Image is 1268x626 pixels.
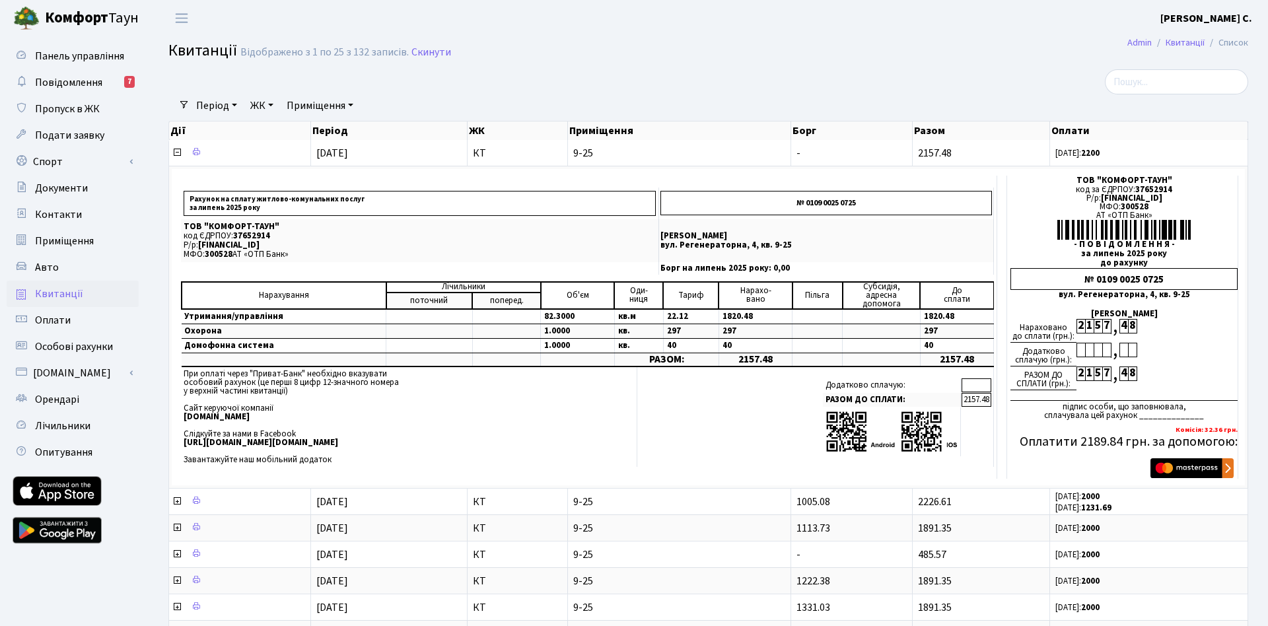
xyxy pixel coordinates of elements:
a: Квитанції [7,281,139,307]
p: вул. Регенераторна, 4, кв. 9-25 [660,241,992,250]
span: 9-25 [573,497,785,507]
a: Контакти [7,201,139,228]
span: [DATE] [316,574,348,588]
td: 297 [719,324,792,338]
div: ТОВ "КОМФОРТ-ТАУН" [1010,176,1238,185]
span: Квитанції [35,287,83,301]
div: підпис особи, що заповнювала, сплачувала цей рахунок ______________ [1010,400,1238,420]
div: Нараховано до сплати (грн.): [1010,319,1076,343]
a: Лічильники [7,413,139,439]
p: МФО: АТ «ОТП Банк» [184,250,656,259]
span: 2157.48 [918,146,952,160]
td: До cплати [920,282,993,309]
img: Masterpass [1150,458,1234,478]
td: 297 [663,324,719,338]
span: [FINANCIAL_ID] [1101,192,1162,204]
span: 9-25 [573,148,785,158]
a: Панель управління [7,43,139,69]
small: [DATE]: [1055,502,1111,514]
td: 2157.48 [962,393,991,407]
button: Переключити навігацію [165,7,198,29]
span: [DATE] [316,521,348,536]
b: 2000 [1081,575,1100,587]
b: Комфорт [45,7,108,28]
span: Панель управління [35,49,124,63]
span: Контакти [35,207,82,222]
span: КТ [473,523,562,534]
div: АТ «ОТП Банк» [1010,211,1238,220]
td: кв.м [614,309,663,324]
td: 40 [663,338,719,353]
td: При оплаті через "Приват-Банк" необхідно вказувати особовий рахунок (це перші 8 цифр 12-значного ... [181,367,637,467]
span: 37652914 [233,230,270,242]
a: Опитування [7,439,139,466]
td: РАЗОМ: [614,353,719,366]
span: Авто [35,260,59,275]
div: 5 [1094,366,1102,381]
span: 1891.35 [918,521,952,536]
span: [DATE] [316,600,348,615]
span: 1005.08 [796,495,830,509]
a: Скинути [411,46,451,59]
td: 40 [920,338,993,353]
td: Пільга [792,282,843,309]
b: 1231.69 [1081,502,1111,514]
small: [DATE]: [1055,602,1100,613]
span: КТ [473,497,562,507]
div: 8 [1128,319,1137,333]
a: Приміщення [281,94,359,117]
div: вул. Регенераторна, 4, кв. 9-25 [1010,291,1238,299]
a: Особові рахунки [7,333,139,360]
span: 1222.38 [796,574,830,588]
small: [DATE]: [1055,575,1100,587]
div: 8 [1128,366,1137,381]
b: 2000 [1081,491,1100,503]
h5: Оплатити 2189.84 грн. за допомогою: [1010,434,1238,450]
span: КТ [473,576,562,586]
span: Подати заявку [35,128,104,143]
li: Список [1205,36,1248,50]
div: Додатково сплачую (грн.): [1010,343,1076,366]
a: Орендарі [7,386,139,413]
td: 1.0000 [541,338,614,353]
a: Подати заявку [7,122,139,149]
div: 4 [1119,366,1128,381]
div: код за ЄДРПОУ: [1010,186,1238,194]
span: 1891.35 [918,574,952,588]
td: 2157.48 [920,353,993,366]
span: 1331.03 [796,600,830,615]
div: , [1111,343,1119,358]
td: Субсидія, адресна допомога [843,282,920,309]
th: ЖК [468,122,568,140]
a: Admin [1127,36,1152,50]
span: - [796,146,800,160]
span: КТ [473,602,562,613]
td: 1820.48 [920,309,993,324]
p: Рахунок на сплату житлово-комунальних послуг за липень 2025 року [184,191,656,216]
a: Пропуск в ЖК [7,96,139,122]
small: [DATE]: [1055,522,1100,534]
td: Нарахування [182,282,386,309]
span: Особові рахунки [35,339,113,354]
div: № 0109 0025 0725 [1010,268,1238,290]
div: МФО: [1010,203,1238,211]
td: РАЗОМ ДО СПЛАТИ: [823,393,961,407]
a: Повідомлення7 [7,69,139,96]
a: Документи [7,175,139,201]
div: 7 [1102,319,1111,333]
span: Оплати [35,313,71,328]
span: КТ [473,549,562,560]
b: 2200 [1081,147,1100,159]
td: 40 [719,338,792,353]
td: Нарахо- вано [719,282,792,309]
div: 4 [1119,319,1128,333]
img: apps-qrcodes.png [826,410,958,453]
span: 2226.61 [918,495,952,509]
b: 2000 [1081,522,1100,534]
p: Борг на липень 2025 року: 0,00 [660,264,992,273]
div: 7 [124,76,135,88]
td: 1820.48 [719,309,792,324]
div: [PERSON_NAME] [1010,310,1238,318]
span: 9-25 [573,602,785,613]
td: Додатково сплачую: [823,378,961,392]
